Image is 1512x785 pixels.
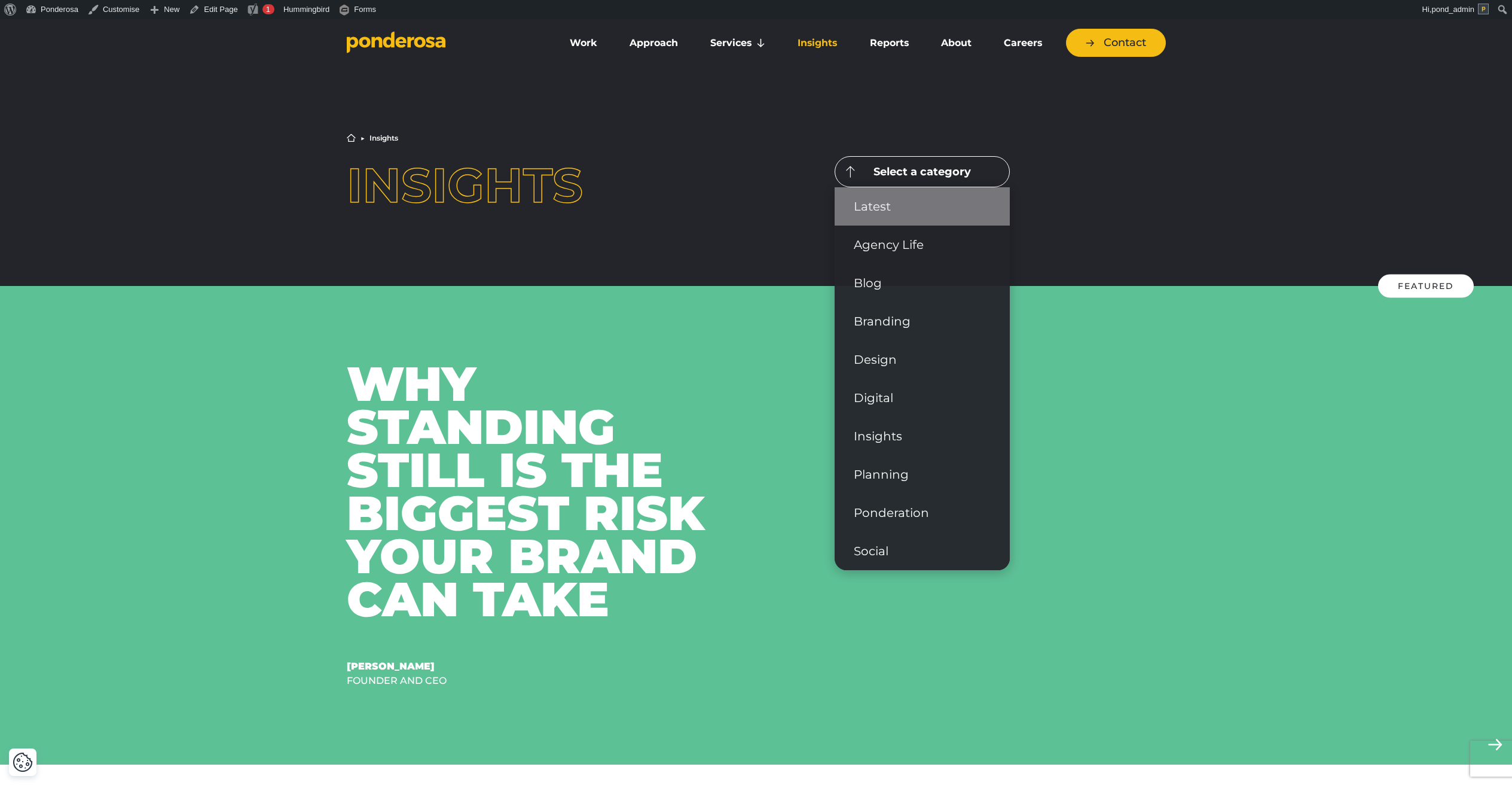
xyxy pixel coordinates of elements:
a: Agency Life [835,226,1010,264]
a: Insights [835,417,1010,455]
span: Insights [347,156,583,214]
a: Insights [784,31,851,56]
a: Branding [835,302,1010,340]
a: Reports [856,31,923,56]
a: Ponderation [835,494,1010,532]
div: Founder and CEO [347,674,747,688]
a: Go to homepage [347,31,538,55]
div: [PERSON_NAME] [347,659,747,674]
li: ▶︎ [361,135,365,142]
a: Design [835,340,1010,379]
li: Insights [369,135,398,142]
img: Revisit consent button [13,752,33,772]
a: Planning [835,455,1010,494]
span: pond_admin [1431,5,1474,14]
a: Home [347,133,356,142]
button: Cookie Settings [13,752,33,772]
a: Work [556,31,611,56]
a: About [927,31,985,56]
a: Contact [1066,29,1166,57]
span: 1 [266,5,270,14]
div: Why Standing Still Is The Biggest Risk Your Brand Can Take [347,363,747,621]
a: Social [835,532,1010,570]
div: Featured [1378,275,1474,298]
button: Select a category [835,156,1010,187]
a: Services [697,31,779,56]
a: Careers [990,31,1056,56]
a: Approach [616,31,692,56]
a: Digital [835,379,1010,417]
a: Blog [835,264,1010,302]
a: Latest [835,187,1010,226]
